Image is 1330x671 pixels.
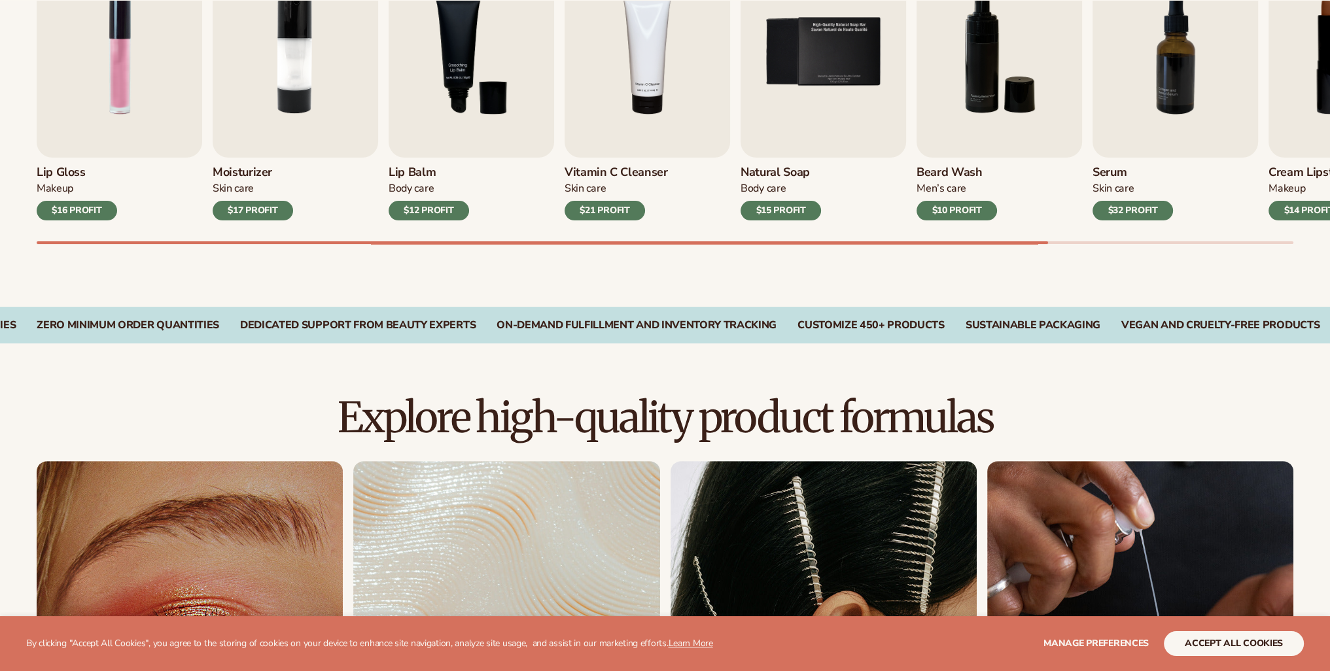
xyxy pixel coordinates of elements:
div: Zero Minimum Order QuantitieS [37,319,219,332]
div: Skin Care [1093,182,1173,196]
div: CUSTOMIZE 450+ PRODUCTS [797,319,945,332]
p: By clicking "Accept All Cookies", you agree to the storing of cookies on your device to enhance s... [26,638,713,649]
div: $16 PROFIT [37,201,117,220]
div: VEGAN AND CRUELTY-FREE PRODUCTS [1121,319,1320,332]
div: $32 PROFIT [1093,201,1173,220]
div: Body Care [389,182,469,196]
h3: Lip Gloss [37,165,117,180]
div: $12 PROFIT [389,201,469,220]
h3: Natural Soap [741,165,821,180]
div: Body Care [741,182,821,196]
h3: Serum [1093,165,1173,180]
div: Dedicated Support From Beauty Experts [240,319,476,332]
div: SUSTAINABLE PACKAGING [966,319,1100,332]
span: Manage preferences [1043,637,1149,649]
div: Skin Care [565,182,668,196]
div: $10 PROFIT [917,201,997,220]
h3: Beard Wash [917,165,997,180]
h2: Explore high-quality product formulas [37,396,1293,439]
h3: Lip Balm [389,165,469,180]
div: On-Demand Fulfillment and Inventory Tracking [497,319,777,332]
div: Skin Care [213,182,293,196]
a: Learn More [668,637,712,649]
div: $15 PROFIT [741,201,821,220]
div: $17 PROFIT [213,201,293,220]
h3: Vitamin C Cleanser [565,165,668,180]
div: Makeup [37,182,117,196]
button: Manage preferences [1043,631,1149,656]
button: accept all cookies [1164,631,1304,656]
h3: Moisturizer [213,165,293,180]
div: $21 PROFIT [565,201,645,220]
div: Men’s Care [917,182,997,196]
